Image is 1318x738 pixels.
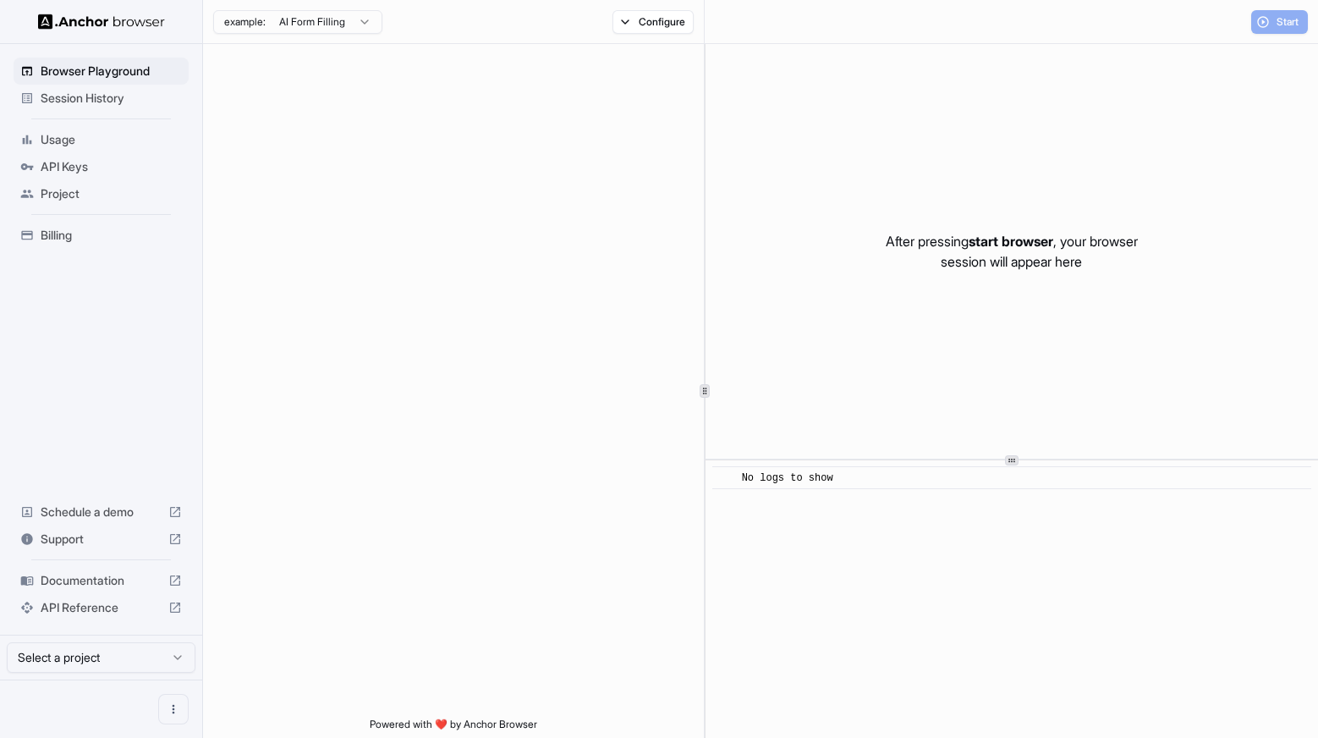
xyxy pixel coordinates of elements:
span: Browser Playground [41,63,182,80]
img: Anchor Logo [38,14,165,30]
div: Project [14,180,189,207]
button: Configure [612,10,695,34]
span: Session History [41,90,182,107]
div: API Reference [14,594,189,621]
span: Support [41,531,162,548]
div: API Keys [14,153,189,180]
span: Schedule a demo [41,504,162,520]
div: Billing [14,222,189,249]
span: ​ [721,470,729,487]
div: Documentation [14,567,189,594]
span: Powered with ❤️ by Anchor Browser [370,718,537,738]
span: No logs to show [742,472,833,484]
span: example: [224,15,266,29]
div: Session History [14,85,189,112]
p: After pressing , your browser session will appear here [886,231,1138,272]
div: Usage [14,126,189,153]
span: Usage [41,131,182,148]
button: Open menu [158,694,189,724]
span: start browser [969,233,1053,250]
span: API Keys [41,158,182,175]
span: Billing [41,227,182,244]
div: Browser Playground [14,58,189,85]
span: Project [41,185,182,202]
span: API Reference [41,599,162,616]
div: Support [14,526,189,553]
span: Documentation [41,572,162,589]
div: Schedule a demo [14,498,189,526]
